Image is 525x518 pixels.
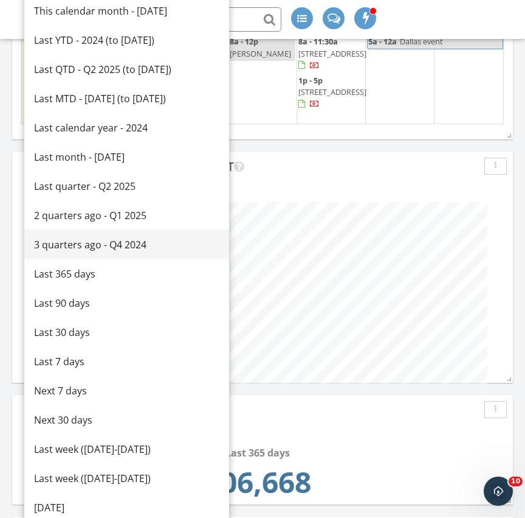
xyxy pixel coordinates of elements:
div: Last MTD - [DATE] (to [DATE]) [34,91,219,106]
span: 5a - 12a [368,35,397,48]
td: Go to September 28, 2025 [22,14,91,124]
span: 10 [509,477,523,486]
a: 1p - 5p [STREET_ADDRESS] [298,74,364,112]
div: Payments Received [24,401,479,419]
div: Last quarter - Q2 2025 [34,179,219,194]
td: Go to October 1, 2025 [228,14,297,124]
span: 1p - 5p [298,75,323,86]
div: Last 365 days [34,267,219,281]
div: Next 30 days [34,413,219,427]
a: 8a - 11:30a [STREET_ADDRESS] [298,36,366,70]
div: This calendar month - [DATE] [34,4,219,18]
div: [DATE] [34,500,219,515]
span: Dallas event [400,36,443,47]
td: Go to October 2, 2025 [297,14,366,124]
td: Go to October 4, 2025 [434,14,503,124]
a: 1p - 5p [STREET_ADDRESS] [298,75,366,109]
span: [STREET_ADDRESS] [298,86,366,97]
td: 106668.0 [28,460,487,511]
div: Top Agents by Inspection Count [24,158,479,176]
div: Last YTD - 2024 (to [DATE]) [34,33,219,47]
div: Last month - [DATE] [34,150,219,164]
span: [STREET_ADDRESS] [298,48,366,59]
iframe: Intercom live chat [484,477,513,506]
div: Last 365 days [28,446,487,460]
div: Last QTD - Q2 2025 (to [DATE]) [34,62,219,77]
td: Go to October 3, 2025 [366,14,434,124]
a: 8a - 11:30a [STREET_ADDRESS] [298,35,364,73]
span: 8a - 11:30a [298,36,338,47]
div: Last 30 days [34,325,219,340]
div: Next 7 days [34,383,219,398]
div: Last 7 days [34,354,219,369]
div: Last week ([DATE]-[DATE]) [34,442,219,457]
div: 3 quarters ago - Q4 2024 [34,237,219,252]
span: 8a - 12p [230,36,258,47]
div: Last calendar year - 2024 [34,121,219,135]
span: [PERSON_NAME] [230,48,291,59]
div: 2 quarters ago - Q1 2025 [34,208,219,223]
div: Last 90 days [34,296,219,310]
div: Last week ([DATE]-[DATE]) [34,471,219,486]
